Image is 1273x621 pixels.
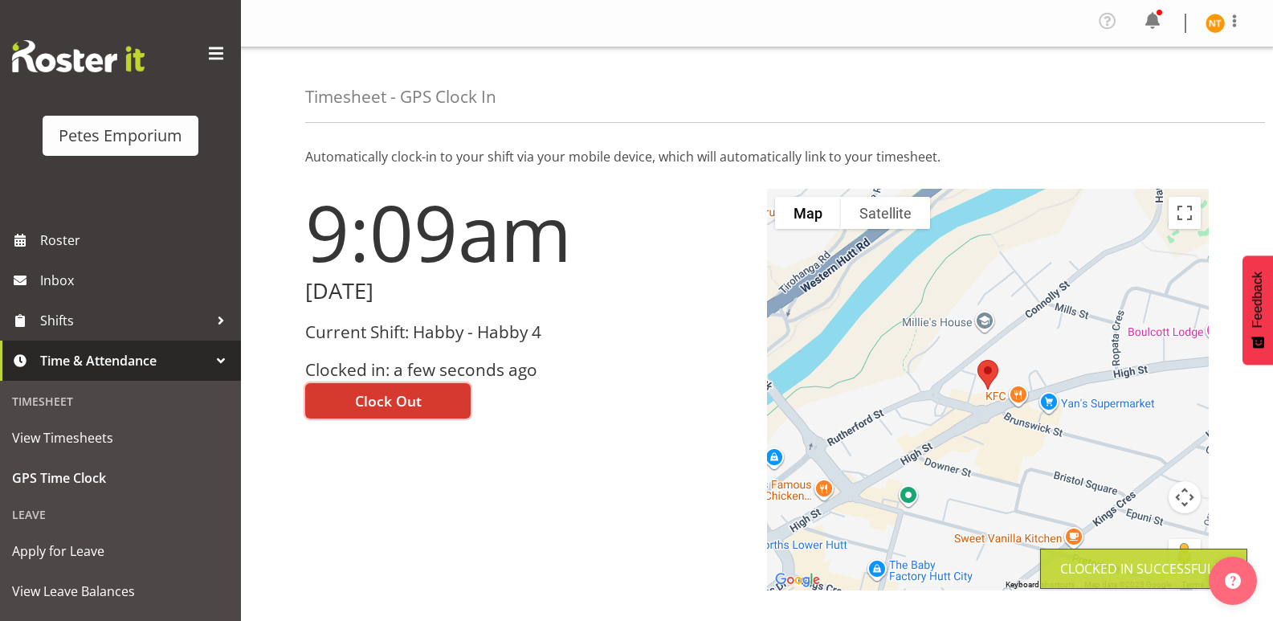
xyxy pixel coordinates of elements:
a: View Timesheets [4,418,237,458]
img: Rosterit website logo [12,40,145,72]
a: View Leave Balances [4,571,237,611]
button: Drag Pegman onto the map to open Street View [1169,539,1201,571]
h1: 9:09am [305,189,748,276]
a: GPS Time Clock [4,458,237,498]
span: Time & Attendance [40,349,209,373]
h2: [DATE] [305,279,748,304]
span: View Timesheets [12,426,229,450]
p: Automatically clock-in to your shift via your mobile device, which will automatically link to you... [305,147,1209,166]
button: Show street map [775,197,841,229]
button: Feedback - Show survey [1242,255,1273,365]
a: Apply for Leave [4,531,237,571]
span: Clock Out [355,390,422,411]
div: Timesheet [4,385,237,418]
div: Leave [4,498,237,531]
img: Google [771,570,824,590]
img: help-xxl-2.png [1225,573,1241,589]
h3: Clocked in: a few seconds ago [305,361,748,379]
span: GPS Time Clock [12,466,229,490]
h4: Timesheet - GPS Clock In [305,88,496,106]
img: nicole-thomson8388.jpg [1206,14,1225,33]
span: Apply for Leave [12,539,229,563]
span: Shifts [40,308,209,333]
span: Inbox [40,268,233,292]
button: Clock Out [305,383,471,419]
span: Roster [40,228,233,252]
span: Feedback [1251,272,1265,328]
a: Open this area in Google Maps (opens a new window) [771,570,824,590]
button: Show satellite imagery [841,197,930,229]
h3: Current Shift: Habby - Habby 4 [305,323,748,341]
div: Clocked in Successfully [1060,559,1227,578]
button: Map camera controls [1169,481,1201,513]
button: Keyboard shortcuts [1006,579,1075,590]
div: Petes Emporium [59,124,182,148]
span: View Leave Balances [12,579,229,603]
button: Toggle fullscreen view [1169,197,1201,229]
